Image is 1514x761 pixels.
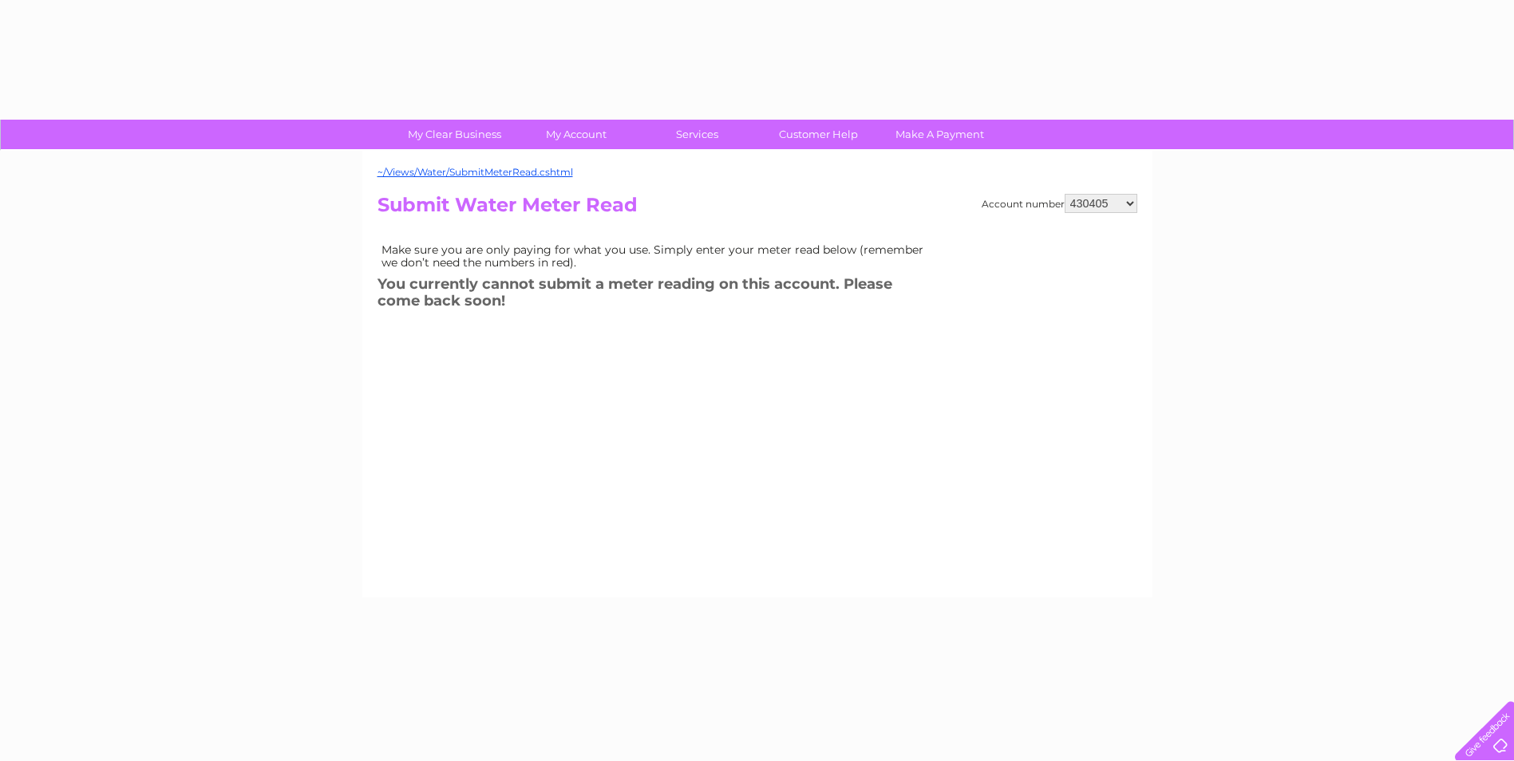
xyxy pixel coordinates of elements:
[378,273,936,317] h3: You currently cannot submit a meter reading on this account. Please come back soon!
[378,194,1137,224] h2: Submit Water Meter Read
[378,166,573,178] a: ~/Views/Water/SubmitMeterRead.cshtml
[982,194,1137,213] div: Account number
[510,120,642,149] a: My Account
[753,120,884,149] a: Customer Help
[874,120,1006,149] a: Make A Payment
[631,120,763,149] a: Services
[389,120,520,149] a: My Clear Business
[378,239,936,273] td: Make sure you are only paying for what you use. Simply enter your meter read below (remember we d...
